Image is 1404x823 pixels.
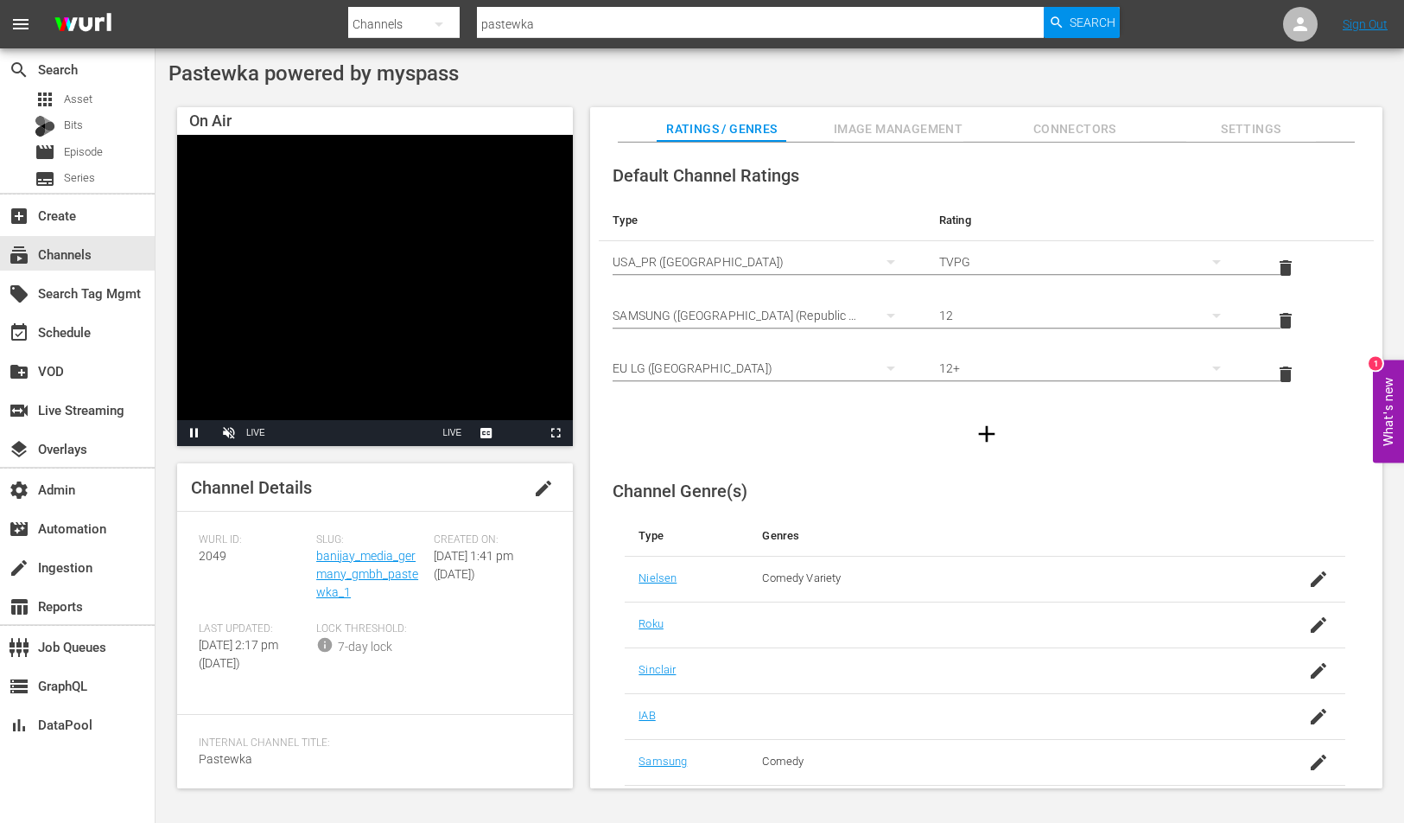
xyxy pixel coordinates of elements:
[613,165,799,186] span: Default Channel Ratings
[1265,247,1306,289] button: delete
[613,481,747,501] span: Channel Genre(s)
[338,638,392,656] div: 7-day lock
[1070,7,1115,38] span: Search
[9,715,29,736] span: DataPool
[469,420,504,446] button: Captions
[9,322,29,343] span: Schedule
[1265,354,1306,395] button: delete
[9,245,29,265] span: Channels
[199,638,278,670] span: [DATE] 2:17 pm ([DATE])
[246,420,265,446] div: LIVE
[613,291,912,340] div: SAMSUNG ([GEOGRAPHIC_DATA] (Republic of))
[834,118,963,140] span: Image Management
[199,533,308,547] span: Wurl ID:
[523,468,564,509] button: edit
[1373,360,1404,463] button: Open Feedback Widget
[1275,310,1296,331] span: delete
[435,420,469,446] button: Seek to live, currently playing live
[939,344,1238,392] div: 12+
[434,533,543,547] span: Created On:
[35,169,55,189] span: Series
[35,142,55,163] span: Episode
[625,515,748,557] th: Type
[748,515,1266,557] th: Genres
[316,636,334,654] span: info
[64,91,92,108] span: Asset
[1186,118,1316,140] span: Settings
[657,118,786,140] span: Ratings / Genres
[9,439,29,460] span: Overlays
[1369,357,1382,371] div: 1
[1044,7,1120,38] button: Search
[599,200,925,241] th: Type
[638,617,664,630] a: Roku
[1275,364,1296,385] span: delete
[638,709,655,722] a: IAB
[1010,118,1140,140] span: Connectors
[9,676,29,697] span: GraphQL
[533,478,554,499] span: edit
[442,428,461,437] span: LIVE
[191,477,312,498] span: Channel Details
[638,755,687,768] a: Samsung
[168,61,459,86] span: Pastewka powered by myspass
[638,571,677,584] a: Nielsen
[9,60,29,80] span: Search
[939,291,1238,340] div: 12
[10,14,31,35] span: menu
[64,144,103,161] span: Episode
[212,420,246,446] button: Unmute
[9,400,29,421] span: Live Streaming
[1343,17,1388,31] a: Sign Out
[199,549,226,563] span: 2049
[599,200,1374,401] table: simple table
[9,558,29,578] span: Ingestion
[504,420,538,446] button: Picture-in-Picture
[925,200,1252,241] th: Rating
[316,549,418,599] a: banijay_media_germany_gmbh_pastewka_1
[189,112,232,130] span: On Air
[9,480,29,501] span: Admin
[9,637,29,658] span: Job Queues
[538,420,573,446] button: Fullscreen
[638,663,676,676] a: Sinclair
[9,206,29,226] span: Create
[613,344,912,392] div: EU LG ([GEOGRAPHIC_DATA])
[199,622,308,636] span: Last Updated:
[177,420,212,446] button: Pause
[1275,258,1296,278] span: delete
[41,4,124,45] img: ans4CAIJ8jUAAAAAAAAAAAAAAAAAAAAAAAAgQb4GAAAAAAAAAAAAAAAAAAAAAAAAJMjXAAAAAAAAAAAAAAAAAAAAAAAAgAT5G...
[177,135,573,446] div: Video Player
[199,737,543,750] span: Internal Channel Title:
[939,238,1238,286] div: TVPG
[64,169,95,187] span: Series
[9,361,29,382] span: VOD
[64,117,83,134] span: Bits
[316,622,425,636] span: Lock Threshold:
[613,238,912,286] div: USA_PR ([GEOGRAPHIC_DATA])
[1265,300,1306,341] button: delete
[9,519,29,539] span: Automation
[35,116,55,137] div: Bits
[199,752,252,766] span: Pastewka
[9,284,29,304] span: Search Tag Mgmt
[316,533,425,547] span: Slug:
[9,597,29,617] span: Reports
[434,549,513,581] span: [DATE] 1:41 pm ([DATE])
[35,89,55,110] span: Asset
